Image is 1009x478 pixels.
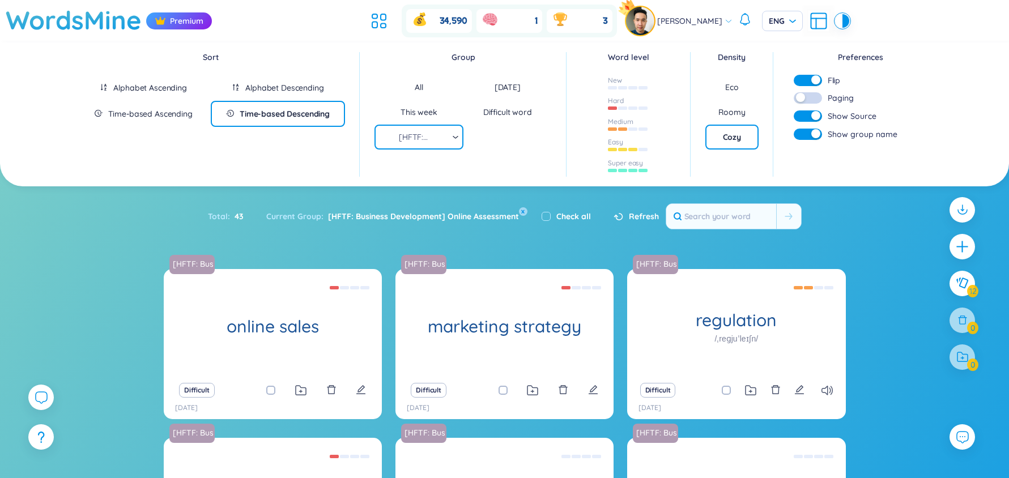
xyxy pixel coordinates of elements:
span: ENG [769,15,796,27]
div: Roomy [718,106,745,118]
div: Group [374,51,552,63]
a: [HFTF: Business Development] Online Assessment [633,255,683,274]
h1: marketing strategy [395,317,614,336]
span: 34,590 [440,15,467,27]
span: sort-descending [232,83,240,91]
span: edit [356,385,366,395]
div: Total : [208,204,255,228]
a: [HFTF: Business Development] Online Assessment [401,255,451,274]
button: x [519,207,527,216]
span: Show Source [828,110,876,122]
div: Sort [76,51,345,63]
a: [HFTF: Business Development] Online Assessment [633,424,683,443]
div: Premium [146,12,212,29]
span: field-time [226,109,234,117]
h1: online sales [164,317,382,336]
div: Alphabet Ascending [113,82,186,93]
div: Word level [581,51,676,63]
p: [DATE] [638,403,661,413]
label: Check all [556,210,591,223]
div: [DATE] [495,82,521,93]
a: [HFTF: Business Development] Online Assessment [168,258,216,270]
div: This week [401,106,437,118]
a: [HFTF: Business Development] Online Assessment [400,258,448,270]
button: delete [558,382,568,398]
span: delete [770,385,781,395]
div: Time-based Ascending [108,108,193,119]
a: avatarpro [626,7,657,35]
div: Cozy [723,131,741,143]
h1: /ˌreɡjuˈleɪʃn/ [714,332,758,345]
a: [HFTF: Business Development] Online Assessment [168,427,216,438]
button: delete [326,382,337,398]
img: crown icon [155,15,166,27]
a: [HFTF: Business Development] Online Assessment [169,255,219,274]
div: Easy [608,138,623,147]
span: 3 [603,15,608,27]
img: avatar [626,7,654,35]
a: [HFTF: Business Development] Online Assessment [400,427,448,438]
button: Difficult [411,383,446,398]
span: [PERSON_NAME] [657,15,722,27]
div: Hard [608,96,624,105]
span: 43 [230,210,244,223]
button: edit [588,382,598,398]
span: Flip [828,75,840,86]
div: All [415,82,423,93]
span: sort-ascending [100,83,108,91]
span: 1 [535,15,538,27]
button: delete [770,382,781,398]
p: [DATE] [175,403,198,413]
button: Difficult [179,383,215,398]
span: delete [326,385,337,395]
a: [HFTF: Business Development] Online Assessment [632,427,679,438]
a: [HFTF: Business Development] Online Assessment [169,424,219,443]
span: Paging [828,92,854,104]
span: delete [558,385,568,395]
span: [HFTF: Business Development] Online Assessment [399,129,438,146]
input: Search your word [666,204,776,229]
div: Difficult word [483,106,532,118]
span: field-time [95,109,103,117]
div: New [608,76,622,85]
span: [HFTF: Business Development] Online Assessment [323,211,519,221]
span: plus [955,240,969,254]
div: Medium [608,117,633,126]
p: [DATE] [407,403,429,413]
div: Super easy [608,159,643,168]
a: [HFTF: Business Development] Online Assessment [632,258,679,270]
span: Show group name [828,128,897,140]
div: Current Group : [255,204,530,228]
div: Density [705,51,759,63]
span: edit [588,385,598,395]
button: Difficult [640,383,676,398]
button: edit [794,382,804,398]
div: Preferences [788,51,933,63]
div: Eco [725,82,739,93]
h1: regulation [627,310,845,330]
div: Alphabet Descending [245,82,323,93]
span: edit [794,385,804,395]
button: edit [356,382,366,398]
span: Refresh [629,210,659,223]
a: [HFTF: Business Development] Online Assessment [401,424,451,443]
div: Time-based Descending [240,108,330,119]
